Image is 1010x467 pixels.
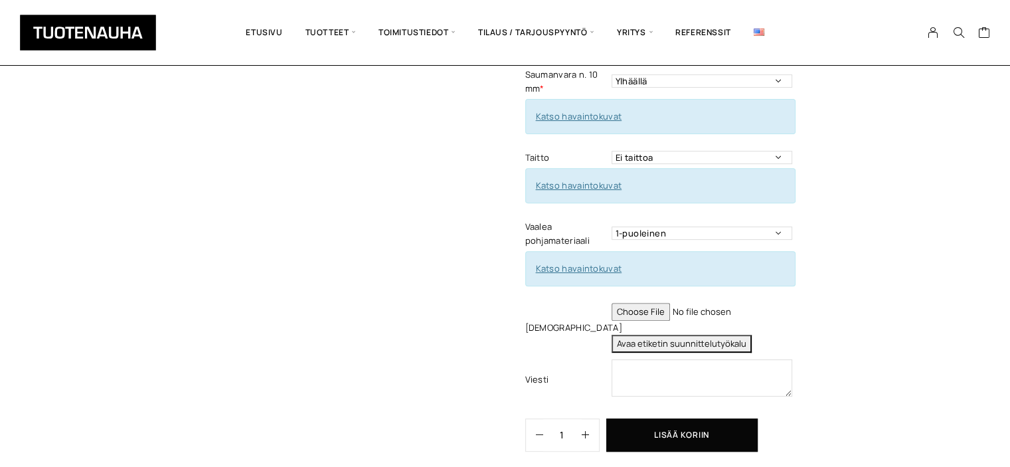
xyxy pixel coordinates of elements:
span: Tilaus / Tarjouspyyntö [467,10,606,55]
label: Vaalea pohjamateriaali [525,220,608,248]
a: Referenssit [664,10,742,55]
span: Tuotteet [294,10,367,55]
input: Määrä [543,419,582,451]
img: English [754,29,764,36]
label: Viesti [525,373,608,387]
button: Lisää koriin [606,419,758,452]
label: Saumanvara n. 10 mm [525,68,608,96]
a: Etusivu [234,10,294,55]
a: My Account [920,27,946,39]
button: Search [946,27,971,39]
img: Tuotenauha Oy [20,15,156,50]
a: Katso havaintokuvat [536,262,622,274]
span: Yritys [606,10,664,55]
label: [DEMOGRAPHIC_DATA] [525,321,608,335]
button: Avaa etiketin suunnittelutyökalu [612,335,752,353]
label: Taitto [525,151,608,165]
span: Toimitustiedot [367,10,467,55]
a: Katso havaintokuvat [536,110,622,122]
a: Katso havaintokuvat [536,179,622,191]
a: Cart [977,26,990,42]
